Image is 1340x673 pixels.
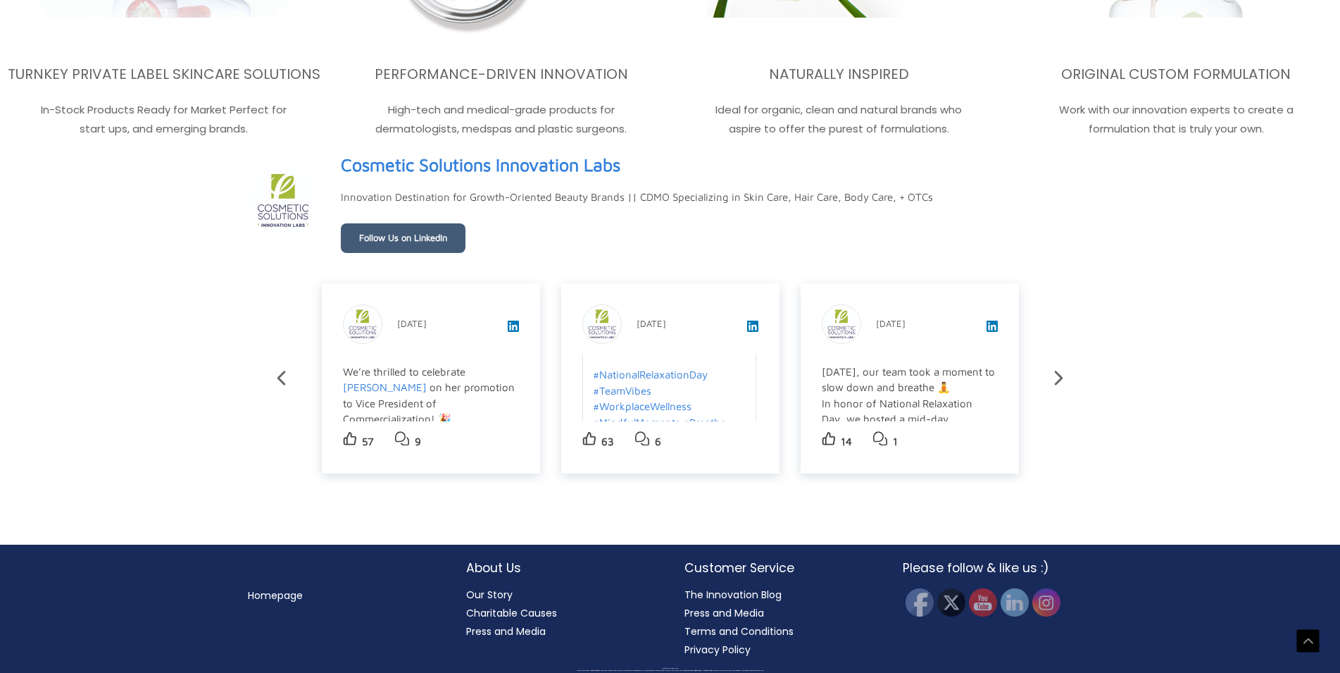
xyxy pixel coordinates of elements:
p: [DATE] [876,315,906,332]
img: sk-header-picture [248,166,318,236]
a: TeamVibes [593,385,651,397]
a: Press and Media [466,624,546,638]
div: All material on this Website, including design, text, images, logos and sounds, are owned by Cosm... [25,670,1315,672]
h3: TURNKEY PRIVATE LABEL SKINCARE SOLUTIONS [4,65,324,83]
p: 14 [841,432,852,452]
a: View post on LinkedIn [987,322,998,334]
p: 63 [601,432,614,452]
a: Homepage [248,588,303,603]
img: sk-post-userpic [344,305,382,343]
div: We’re thrilled to celebrate on her promotion to Vice President of Commercialization! 🎉 After almo... [343,364,517,650]
a: NationalRelaxationDay [593,369,708,381]
a: View post on LinkedIn [747,322,758,334]
h2: Please follow & like us :) [903,559,1093,577]
a: Breathe [683,416,726,428]
img: Facebook [906,588,934,617]
h3: PERFORMANCE-DRIVEN INNOVATION [341,65,661,83]
div: [DATE], our team took a moment to slow down and breathe 🧘 In honor of National Relaxation Day, we... [822,364,996,603]
a: Terms and Conditions [684,624,794,638]
p: High-tech and medical-grade products for dermatologists, medspas and plastic surgeons. [341,100,661,140]
h2: About Us [466,559,656,577]
p: 6 [655,432,661,452]
img: sk-post-userpic [583,305,621,343]
nav: Customer Service [684,586,875,659]
a: Press and Media [684,606,764,620]
span: # [593,416,599,428]
span: # [593,400,599,412]
p: Innovation Destination for Growth-Oriented Beauty Brands || CDMO Specializing in Skin Care, Hair ... [341,187,933,207]
p: 1 [893,432,898,452]
h2: Customer Service [684,559,875,577]
a: Charitable Causes [466,606,557,620]
a: Follow Us on LinkedIn [341,223,465,253]
p: [DATE] [637,315,666,332]
h3: ORIGINAL CUSTOM FORMULATION [1016,65,1336,83]
span: # [593,369,599,381]
div: Copyright © 2025 [25,668,1315,669]
a: MindfulMoments [593,416,680,428]
a: Our Story [466,588,513,602]
span: # [593,385,599,397]
a: View page on LinkedIn [341,149,620,181]
img: sk-post-userpic [822,305,860,343]
p: Ideal for organic, clean and natural brands who aspire to offer the purest of formulations. [679,100,999,140]
a: WorkplaceWellness [593,400,691,412]
p: Work with our innovation experts to create a formulation that is truly your own. [1016,100,1336,140]
h3: NATURALLY INSPIRED [679,65,999,83]
p: In-Stock Products Ready for Market Perfect for start ups, and emerging brands. [4,100,324,140]
nav: Menu [248,586,438,605]
a: The Innovation Blog [684,588,782,602]
nav: About Us [466,586,656,641]
a: Privacy Policy [684,643,751,657]
p: 57 [362,432,374,452]
a: [PERSON_NAME] [343,381,427,393]
p: [DATE] [397,315,427,332]
a: View post on LinkedIn [508,322,519,334]
p: 9 [415,432,421,452]
span: # [683,416,689,428]
img: Twitter [937,588,965,617]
